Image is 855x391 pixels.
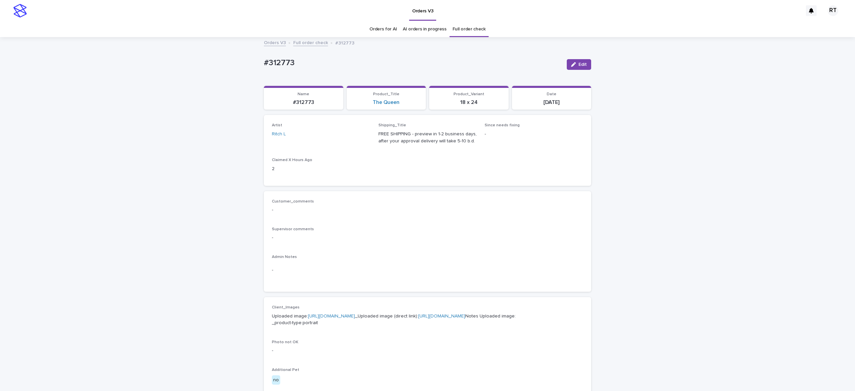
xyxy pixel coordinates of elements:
span: Supervisor comments [272,227,314,231]
p: #312773 [335,39,354,46]
p: 2 [272,165,370,172]
span: Name [298,92,309,96]
p: #312773 [268,99,339,106]
button: Edit [567,59,591,70]
span: Product_Variant [454,92,484,96]
span: Product_Title [373,92,399,96]
p: - [272,234,583,241]
span: Photo not OK [272,340,298,344]
div: no [272,375,280,385]
span: Additional Pet [272,368,299,372]
a: [URL][DOMAIN_NAME] [418,314,465,318]
div: RT [828,5,838,16]
p: - [272,347,583,354]
a: [URL][DOMAIN_NAME] [308,314,355,318]
span: Client_Images [272,305,300,309]
span: Since needs fixing [485,123,520,127]
span: Admin Notes [272,255,297,259]
span: Claimed X Hours Ago [272,158,312,162]
a: AI orders in progress [403,21,447,37]
span: Date [547,92,556,96]
img: stacker-logo-s-only.png [13,4,27,17]
a: The Queen [373,99,399,106]
a: Full order check [453,21,486,37]
a: Ritch L [272,131,286,138]
p: #312773 [264,58,561,68]
p: - [485,131,583,138]
p: 18 x 24 [433,99,505,106]
a: Orders for AI [369,21,397,37]
p: - [272,267,583,274]
span: Customer_comments [272,200,314,204]
a: Orders V3 [264,38,286,46]
p: FREE SHIPPING - preview in 1-2 business days, after your approval delivery will take 5-10 b.d. [378,131,477,145]
p: - [272,207,583,214]
p: Uploaded image: _Uploaded image (direct link): Notes Uploaded image: _product-type:portrait [272,313,583,327]
p: [DATE] [516,99,587,106]
span: Artist [272,123,282,127]
span: Shipping_Title [378,123,406,127]
a: Full order check [293,38,328,46]
span: Edit [578,62,587,67]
